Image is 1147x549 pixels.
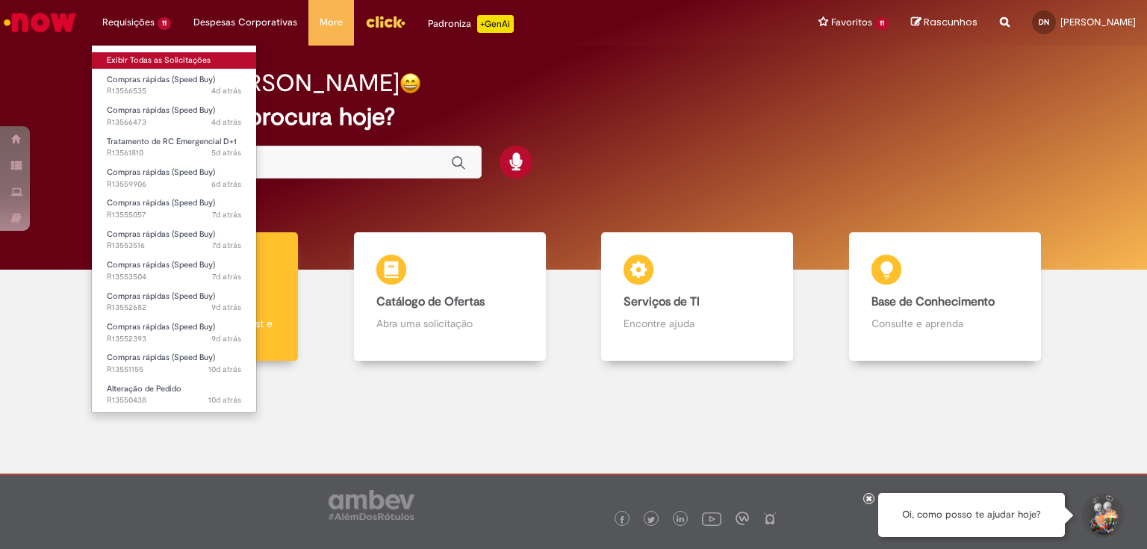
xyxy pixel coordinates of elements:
a: Aberto R13552393 : Compras rápidas (Speed Buy) [92,319,256,347]
a: Tirar dúvidas Tirar dúvidas com Lupi Assist e Gen Ai [78,232,326,362]
ul: Requisições [91,45,257,413]
span: Compras rápidas (Speed Buy) [107,352,215,363]
img: ServiceNow [1,7,78,37]
span: Compras rápidas (Speed Buy) [107,197,215,208]
time: 19/09/2025 15:06:00 [208,364,241,375]
img: logo_footer_facebook.png [618,516,626,524]
span: 10d atrás [208,394,241,406]
p: +GenAi [477,15,514,33]
span: Compras rápidas (Speed Buy) [107,259,215,270]
time: 25/09/2025 13:05:56 [211,85,241,96]
span: Compras rápidas (Speed Buy) [107,105,215,116]
span: R13550438 [107,394,241,406]
time: 19/09/2025 12:21:04 [208,394,241,406]
span: R13559906 [107,179,241,190]
a: Catálogo de Ofertas Abra uma solicitação [326,232,574,362]
p: Consulte e aprenda [871,316,1019,331]
a: Aberto R13561810 : Tratamento de RC Emergencial D+1 [92,134,256,161]
b: Serviços de TI [624,294,700,309]
span: Despesas Corporativas [193,15,297,30]
time: 24/09/2025 09:41:40 [211,147,241,158]
time: 22/09/2025 07:33:02 [212,271,241,282]
span: Requisições [102,15,155,30]
span: R13561810 [107,147,241,159]
span: R13552393 [107,333,241,345]
span: Tratamento de RC Emergencial D+1 [107,136,237,147]
a: Aberto R13566473 : Compras rápidas (Speed Buy) [92,102,256,130]
span: Compras rápidas (Speed Buy) [107,74,215,85]
img: logo_footer_workplace.png [736,512,749,525]
span: 5d atrás [211,147,241,158]
img: logo_footer_ambev_rotulo_gray.png [329,490,414,520]
img: logo_footer_youtube.png [702,509,721,528]
a: Aberto R13553504 : Compras rápidas (Speed Buy) [92,257,256,285]
span: Compras rápidas (Speed Buy) [107,167,215,178]
img: happy-face.png [400,72,421,94]
span: R13551155 [107,364,241,376]
img: click_logo_yellow_360x200.png [365,10,405,33]
span: Compras rápidas (Speed Buy) [107,229,215,240]
span: R13555057 [107,209,241,221]
span: More [320,15,343,30]
span: DN [1039,17,1049,27]
time: 20/09/2025 08:33:25 [211,333,241,344]
span: Compras rápidas (Speed Buy) [107,291,215,302]
span: R13553504 [107,271,241,283]
a: Base de Conhecimento Consulte e aprenda [821,232,1069,362]
a: Serviços de TI Encontre ajuda [573,232,821,362]
a: Aberto R13553516 : Compras rápidas (Speed Buy) [92,226,256,254]
a: Aberto R13550438 : Alteração de Pedido [92,381,256,409]
span: [PERSON_NAME] [1060,16,1136,28]
a: Aberto R13552682 : Compras rápidas (Speed Buy) [92,288,256,316]
span: R13566473 [107,117,241,128]
a: Aberto R13559906 : Compras rápidas (Speed Buy) [92,164,256,192]
b: Catálogo de Ofertas [376,294,485,309]
span: 10d atrás [208,364,241,375]
a: Exibir Todas as Solicitações [92,52,256,69]
time: 22/09/2025 13:02:14 [212,209,241,220]
span: Rascunhos [924,15,977,29]
span: 7d atrás [212,271,241,282]
b: Base de Conhecimento [871,294,995,309]
time: 20/09/2025 12:13:54 [211,302,241,313]
img: logo_footer_naosei.png [763,512,777,525]
span: 6d atrás [211,179,241,190]
button: Iniciar Conversa de Suporte [1080,493,1125,538]
a: Aberto R13566535 : Compras rápidas (Speed Buy) [92,72,256,99]
img: logo_footer_linkedin.png [677,515,684,524]
span: 11 [875,17,889,30]
h2: O que você procura hoje? [114,104,1034,130]
span: 11 [158,17,171,30]
p: Encontre ajuda [624,316,771,331]
span: Compras rápidas (Speed Buy) [107,321,215,332]
span: Alteração de Pedido [107,383,181,394]
img: logo_footer_twitter.png [647,516,655,524]
span: 4d atrás [211,85,241,96]
span: 7d atrás [212,209,241,220]
span: R13566535 [107,85,241,97]
a: Rascunhos [911,16,977,30]
span: Favoritos [831,15,872,30]
span: 9d atrás [211,333,241,344]
span: 7d atrás [212,240,241,251]
time: 22/09/2025 07:43:06 [212,240,241,251]
span: 9d atrás [211,302,241,313]
a: Aberto R13551155 : Compras rápidas (Speed Buy) [92,350,256,377]
span: R13553516 [107,240,241,252]
span: R13552682 [107,302,241,314]
a: Aberto R13555057 : Compras rápidas (Speed Buy) [92,195,256,223]
span: 4d atrás [211,117,241,128]
div: Oi, como posso te ajudar hoje? [878,493,1065,537]
p: Abra uma solicitação [376,316,523,331]
time: 25/09/2025 12:40:52 [211,117,241,128]
time: 23/09/2025 15:41:49 [211,179,241,190]
div: Padroniza [428,15,514,33]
